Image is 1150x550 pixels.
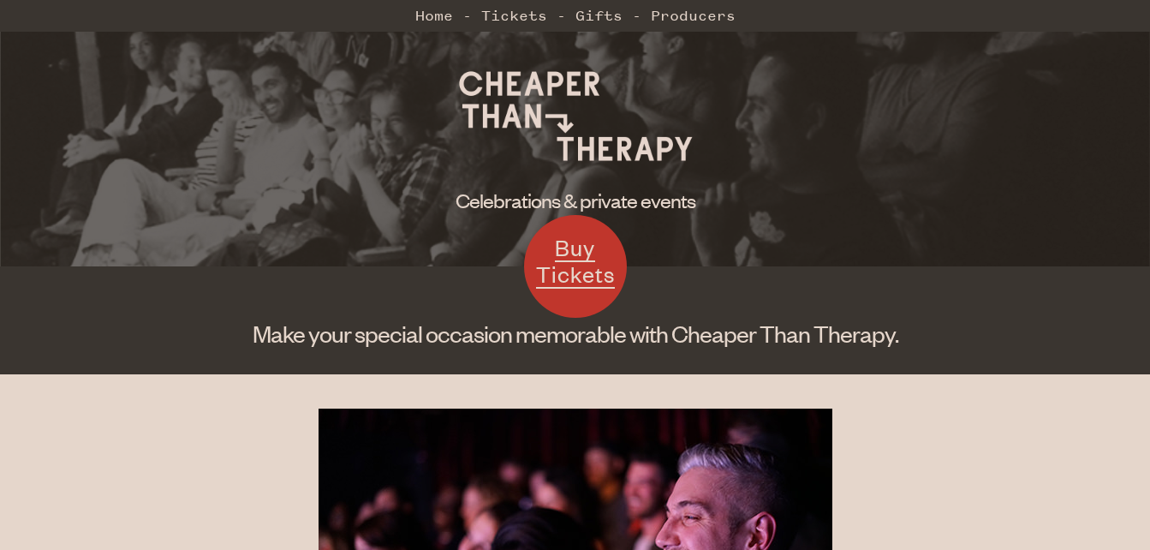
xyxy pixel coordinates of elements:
[524,215,627,318] a: Buy Tickets
[447,51,704,180] img: Cheaper Than Therapy
[536,233,615,289] span: Buy Tickets
[172,318,977,349] h1: Make your special occasion memorable with Cheaper Than Therapy.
